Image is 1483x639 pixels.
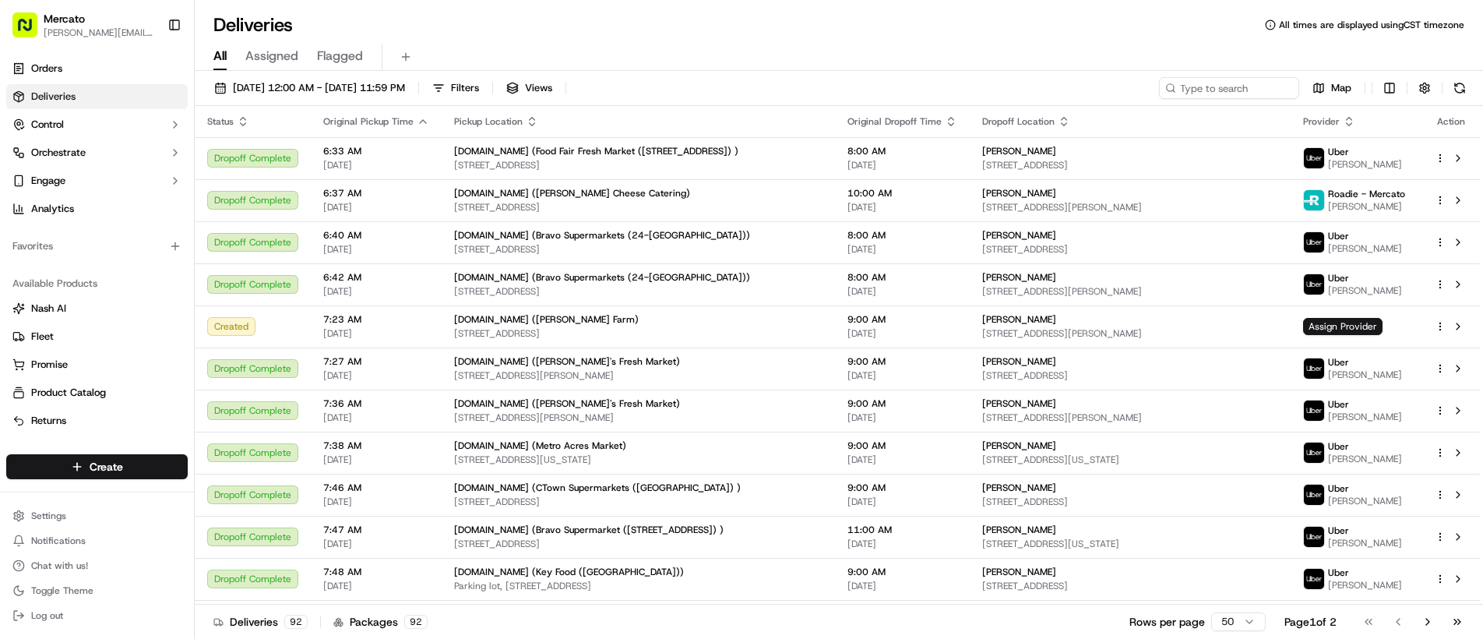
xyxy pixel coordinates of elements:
span: Uber [1328,272,1349,284]
span: Deliveries [31,90,76,104]
button: Create [6,454,188,479]
span: [PERSON_NAME] [982,566,1056,578]
span: [STREET_ADDRESS][PERSON_NAME] [982,411,1279,424]
span: [STREET_ADDRESS] [982,159,1279,171]
span: [STREET_ADDRESS][PERSON_NAME] [982,327,1279,340]
span: [STREET_ADDRESS] [454,285,823,298]
span: Uber [1328,230,1349,242]
span: [PERSON_NAME] [1328,284,1402,297]
span: [STREET_ADDRESS][PERSON_NAME] [454,411,823,424]
span: [DATE] [847,411,957,424]
span: Uber [1328,567,1349,579]
span: [STREET_ADDRESS] [454,538,823,550]
a: Nash AI [12,302,181,316]
button: Notifications [6,530,188,552]
img: uber-new-logo.jpeg [1304,358,1324,379]
span: [STREET_ADDRESS] [454,496,823,508]
img: uber-new-logo.jpeg [1304,274,1324,295]
span: 6:40 AM [323,229,429,242]
span: [PERSON_NAME] [1328,411,1402,423]
span: [PERSON_NAME][EMAIL_ADDRESS][PERSON_NAME][DOMAIN_NAME] [44,26,155,39]
span: [DATE] [847,369,957,382]
span: Orchestrate [31,146,86,160]
span: [DATE] [323,201,429,214]
span: [DATE] [847,454,957,466]
span: [DOMAIN_NAME] (Bravo Supermarket ([STREET_ADDRESS]) ) [454,524,724,536]
span: Settings [31,510,66,522]
span: [PERSON_NAME] [982,271,1056,284]
span: [STREET_ADDRESS] [454,159,823,171]
a: 📗Knowledge Base [9,220,125,248]
p: Rows per page [1129,614,1205,630]
button: Fleet [6,324,188,349]
button: Mercato [44,11,85,26]
span: [DATE] [847,327,957,340]
span: [PERSON_NAME] [982,145,1056,157]
span: 7:38 AM [323,440,429,452]
span: [PERSON_NAME] [1328,242,1402,255]
span: [STREET_ADDRESS] [982,243,1279,256]
span: [PERSON_NAME] [1328,369,1402,381]
span: Create [90,459,123,475]
span: Provider [1303,115,1340,128]
span: Engage [31,174,65,188]
input: Got a question? Start typing here... [41,101,280,117]
span: [DATE] 12:00 AM - [DATE] 11:59 PM [233,81,405,95]
button: Chat with us! [6,555,188,577]
span: [DOMAIN_NAME] ([PERSON_NAME]'s Fresh Market) [454,397,680,410]
span: Assign Provider [1303,318,1383,335]
span: Pylon [155,264,188,276]
span: 6:42 AM [323,271,429,284]
span: Roadie - Mercato [1328,188,1405,200]
span: [PERSON_NAME] [1328,158,1402,171]
span: [DATE] [323,496,429,508]
span: 8:00 AM [847,145,957,157]
span: Knowledge Base [31,226,119,242]
span: Uber [1328,356,1349,369]
img: 1736555255976-a54dd68f-1ca7-489b-9aae-adbdc363a1c4 [16,149,44,177]
span: 11:00 AM [847,524,957,536]
span: Orders [31,62,62,76]
span: Nash AI [31,302,66,316]
div: 92 [284,615,308,629]
button: Log out [6,605,188,627]
span: [DATE] [323,369,429,382]
span: 8:00 AM [847,229,957,242]
a: Promise [12,358,181,372]
span: [PERSON_NAME] [1328,200,1405,213]
button: Control [6,112,188,137]
button: Refresh [1449,77,1471,99]
span: 9:00 AM [847,313,957,326]
input: Type to search [1159,77,1299,99]
span: [DOMAIN_NAME] ([PERSON_NAME] Farm) [454,313,639,326]
span: [STREET_ADDRESS][US_STATE] [454,454,823,466]
span: Uber [1328,440,1349,453]
button: Nash AI [6,296,188,321]
a: 💻API Documentation [125,220,256,248]
button: Returns [6,408,188,433]
span: Original Dropoff Time [847,115,942,128]
a: Returns [12,414,181,428]
span: Assigned [245,47,298,65]
div: 💻 [132,228,144,240]
span: [DOMAIN_NAME] (Bravo Supermarkets (24-[GEOGRAPHIC_DATA])) [454,271,750,284]
span: [DOMAIN_NAME] (Food Fair Fresh Market ([STREET_ADDRESS]) ) [454,145,738,157]
span: [STREET_ADDRESS] [454,327,823,340]
span: Status [207,115,234,128]
img: uber-new-logo.jpeg [1304,148,1324,168]
span: 9:00 AM [847,566,957,578]
span: [STREET_ADDRESS][US_STATE] [982,454,1279,466]
span: [PERSON_NAME] [1328,453,1402,465]
p: Welcome 👋 [16,62,284,87]
span: Uber [1328,146,1349,158]
span: API Documentation [147,226,250,242]
span: [STREET_ADDRESS] [982,580,1279,592]
button: Settings [6,505,188,527]
a: Orders [6,56,188,81]
span: All [213,47,227,65]
button: Map [1305,77,1358,99]
span: [STREET_ADDRESS][PERSON_NAME] [982,285,1279,298]
button: Start new chat [265,154,284,172]
span: [DATE] [847,285,957,298]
